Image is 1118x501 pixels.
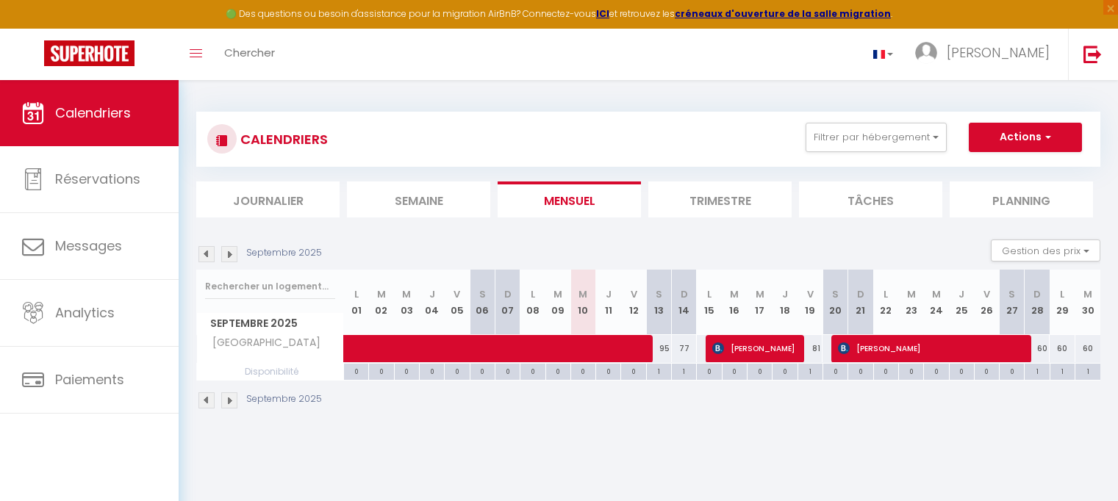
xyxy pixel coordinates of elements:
[975,364,999,378] div: 0
[470,270,495,335] th: 06
[848,270,873,335] th: 21
[730,287,739,301] abbr: M
[907,287,916,301] abbr: M
[873,270,898,335] th: 22
[1008,287,1015,301] abbr: S
[55,170,140,188] span: Réservations
[1075,270,1100,335] th: 30
[606,287,612,301] abbr: J
[1075,335,1100,362] div: 60
[571,364,595,378] div: 0
[344,270,369,335] th: 01
[681,287,688,301] abbr: D
[806,123,947,152] button: Filtrer par hébergement
[748,364,772,378] div: 0
[621,270,646,335] th: 12
[949,270,974,335] th: 25
[1000,364,1024,378] div: 0
[196,181,340,217] li: Journalier
[395,364,419,378] div: 0
[55,237,122,255] span: Messages
[1050,364,1075,378] div: 1
[672,270,697,335] th: 14
[197,313,343,334] span: Septembre 2025
[55,370,124,389] span: Paiements
[631,287,637,301] abbr: V
[838,334,1021,362] span: [PERSON_NAME]
[947,43,1050,62] span: [PERSON_NAME]
[369,270,394,335] th: 02
[429,287,435,301] abbr: J
[932,287,941,301] abbr: M
[904,29,1068,80] a: ... [PERSON_NAME]
[454,287,460,301] abbr: V
[958,287,964,301] abbr: J
[748,270,773,335] th: 17
[578,287,587,301] abbr: M
[596,270,621,335] th: 11
[823,270,848,335] th: 20
[648,181,792,217] li: Trimestre
[531,287,535,301] abbr: L
[672,364,696,378] div: 1
[354,287,359,301] abbr: L
[874,364,898,378] div: 0
[419,270,444,335] th: 04
[498,181,641,217] li: Mensuel
[621,364,645,378] div: 0
[504,287,512,301] abbr: D
[55,303,115,322] span: Analytics
[470,364,495,378] div: 0
[553,287,562,301] abbr: M
[899,364,923,378] div: 0
[369,364,393,378] div: 0
[1050,335,1075,362] div: 60
[756,287,764,301] abbr: M
[402,287,411,301] abbr: M
[799,181,942,217] li: Tâches
[394,270,419,335] th: 03
[991,239,1100,262] button: Gestion des prix
[199,335,324,351] span: [GEOGRAPHIC_DATA]
[596,364,620,378] div: 0
[915,42,937,64] img: ...
[1025,335,1050,362] div: 60
[798,335,823,362] div: 81
[55,104,131,122] span: Calendriers
[1050,270,1075,335] th: 29
[1060,287,1064,301] abbr: L
[723,364,747,378] div: 0
[646,270,671,335] th: 13
[545,270,570,335] th: 09
[974,270,999,335] th: 26
[823,364,848,378] div: 0
[596,7,609,20] a: ICI
[773,364,797,378] div: 0
[344,364,368,378] div: 0
[1025,270,1050,335] th: 28
[848,364,872,378] div: 0
[1000,270,1025,335] th: 27
[520,270,545,335] th: 08
[924,364,948,378] div: 0
[675,7,891,20] a: créneaux d'ouverture de la salle migration
[205,273,335,300] input: Rechercher un logement...
[237,123,328,156] h3: CALENDRIERS
[1025,364,1049,378] div: 1
[722,270,747,335] th: 16
[884,287,888,301] abbr: L
[832,287,839,301] abbr: S
[479,287,486,301] abbr: S
[697,364,721,378] div: 0
[570,270,595,335] th: 10
[546,364,570,378] div: 0
[898,270,923,335] th: 23
[445,364,469,378] div: 0
[950,364,974,378] div: 0
[969,123,1082,152] button: Actions
[495,270,520,335] th: 07
[950,181,1093,217] li: Planning
[807,287,814,301] abbr: V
